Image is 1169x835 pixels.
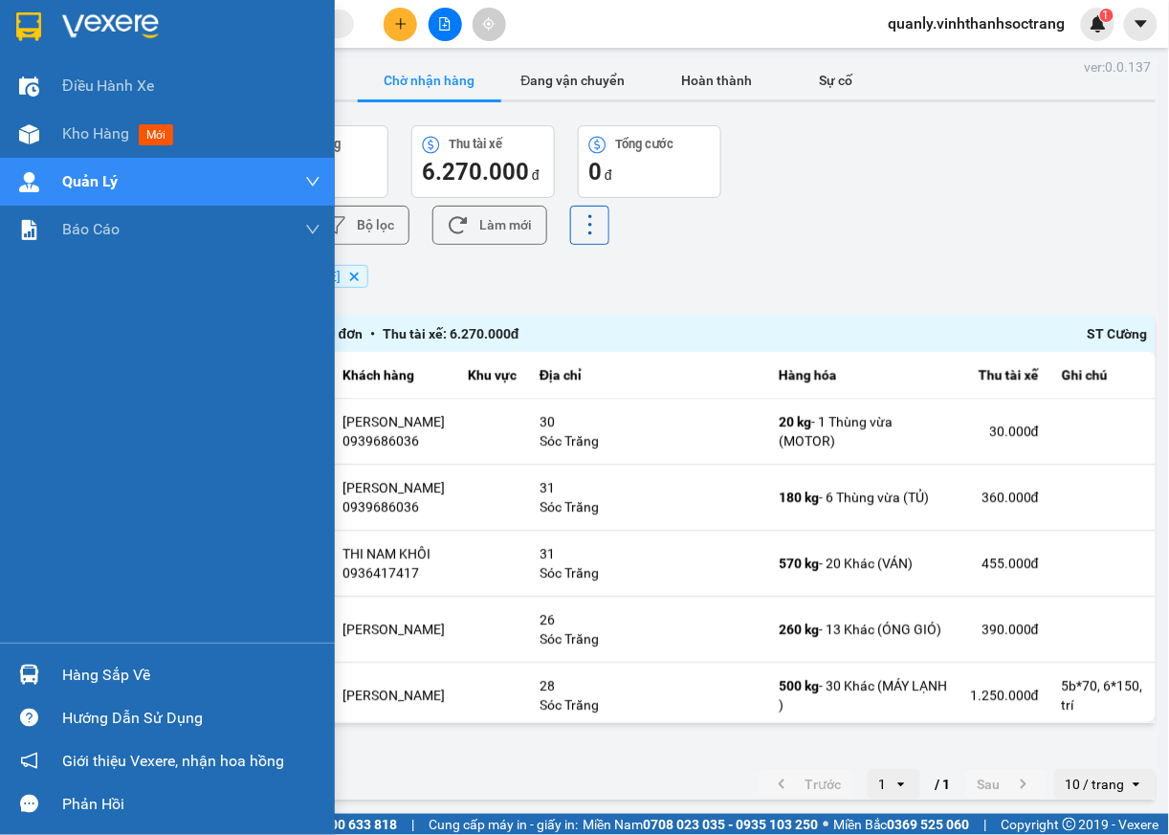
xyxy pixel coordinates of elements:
button: Làm mới [432,206,547,245]
span: Cung cấp máy in - giấy in: [429,814,578,835]
div: 0936417417 [342,563,445,582]
th: Hàng hóa [767,352,959,399]
div: 30 [540,412,756,431]
div: đ [588,157,711,187]
span: 6.270.000 [422,159,529,186]
div: 30.000 đ [970,422,1039,441]
span: / 1 [936,773,951,796]
div: 10 / trang [1066,775,1125,794]
strong: 0708 023 035 - 0935 103 250 [643,817,818,832]
div: [PERSON_NAME] [342,686,445,705]
div: 1.250.000 đ [970,686,1039,705]
img: icon-new-feature [1090,15,1107,33]
span: Miền Nam [583,814,818,835]
span: • [363,326,383,341]
div: Hàng sắp về [62,661,320,690]
th: Khách hàng [331,352,456,399]
button: Bộ lọc [310,206,409,245]
button: plus [384,8,417,41]
span: question-circle [20,709,38,727]
div: Thu tài xế [970,363,1039,386]
svg: open [1129,777,1144,792]
span: quanly.vinhthanhsoctrang [873,11,1081,35]
input: Selected 10 / trang. [1127,775,1129,794]
div: 0939686036 [342,431,445,450]
div: 31 [540,478,756,497]
img: warehouse-icon [19,77,39,97]
span: Báo cáo [62,217,120,241]
button: file-add [429,8,462,41]
span: 180 kg [779,490,819,505]
button: Đang vận chuyển [501,61,645,99]
div: - 20 Khác (VÁN) [779,554,947,573]
span: | [984,814,987,835]
div: Sóc Trăng [540,497,756,516]
button: Thu tài xế6.270.000 đ [411,125,555,198]
div: 0939686036 [342,497,445,516]
button: Sự cố [788,61,884,99]
strong: 0369 525 060 [888,817,970,832]
th: Địa chỉ [528,352,767,399]
span: plus [394,17,408,31]
span: notification [20,752,38,770]
span: Điều hành xe [62,74,155,98]
button: Tổng cước0 đ [578,125,721,198]
div: [PERSON_NAME] [342,478,445,497]
span: aim [482,17,496,31]
div: 390.000 đ [970,620,1039,639]
div: ver: 0.0.137 [1085,57,1152,77]
div: 31 [540,544,756,563]
svg: Delete [348,271,360,282]
img: warehouse-icon [19,665,39,685]
img: solution-icon [19,220,39,240]
span: 0 [588,159,602,186]
div: Sóc Trăng [540,431,756,450]
span: 1 [1103,9,1110,22]
div: ST Cường [720,323,1148,344]
sup: 1 [1100,9,1114,22]
span: mới [139,124,173,145]
button: previous page. current page 1 / 1 [759,770,852,799]
div: [PERSON_NAME] [342,620,445,639]
div: - 6 Thùng vừa (TỦ) [779,488,947,507]
div: - 30 Khác (MÁY LẠNH ) [779,676,947,714]
svg: open [893,777,909,792]
span: 570 kg [779,556,819,571]
span: ⚪️ [823,821,828,828]
div: - 13 Khác (ÓNG GIÓ) [779,620,947,639]
span: file-add [438,17,452,31]
span: 260 kg [779,622,819,637]
th: Ghi chú [1050,352,1156,399]
span: Giới thiệu Vexere, nhận hoa hồng [62,749,284,773]
strong: 1900 633 818 [315,817,397,832]
div: 28 [540,676,756,695]
div: 19 / 779 đơn Thu tài xế: 6.270.000 đ [293,323,720,344]
button: next page. current page 1 / 1 [966,770,1047,799]
div: Sóc Trăng [540,629,756,648]
button: caret-down [1124,8,1158,41]
span: copyright [1063,818,1076,831]
span: 20 kg [779,414,811,429]
div: THI NAM KHÔI [342,544,445,563]
span: down [305,174,320,189]
div: Sóc Trăng [540,695,756,714]
span: Quản Lý [62,169,118,193]
button: Chờ nhận hàng [358,61,501,99]
span: Kho hàng [62,124,129,143]
img: warehouse-icon [19,124,39,144]
div: 360.000 đ [970,488,1039,507]
div: - 1 Thùng vừa (MOTOR) [779,412,947,450]
span: caret-down [1133,15,1150,33]
div: 1 [879,775,887,794]
div: Tổng cước [616,138,674,151]
div: đ [422,157,544,187]
button: Hoàn thành [645,61,788,99]
span: message [20,795,38,813]
div: Phản hồi [62,790,320,819]
div: Hướng dẫn sử dụng [62,704,320,733]
div: Sóc Trăng [540,563,756,582]
span: 500 kg [779,678,819,693]
button: aim [473,8,506,41]
th: Khu vực [456,352,528,399]
div: 5b*70, 6*150, trí [1062,676,1144,714]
